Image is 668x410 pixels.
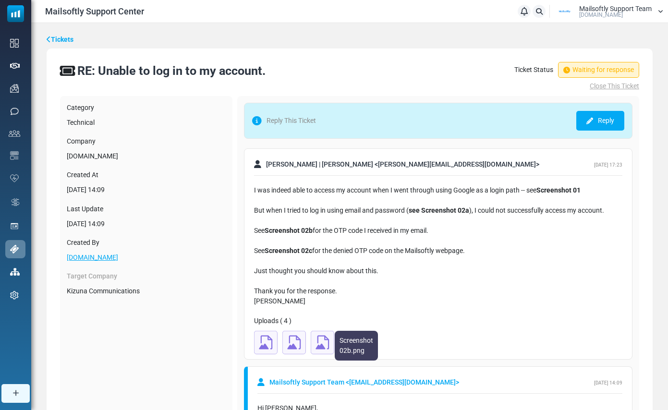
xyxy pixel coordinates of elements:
[266,159,539,169] span: [PERSON_NAME] | [PERSON_NAME] < [PERSON_NAME][EMAIL_ADDRESS][DOMAIN_NAME] >
[10,222,19,230] img: landing_pages.svg
[67,253,118,261] a: [DOMAIN_NAME]
[579,12,623,18] span: [DOMAIN_NAME]
[10,151,19,160] img: email-templates-icon.svg
[254,316,622,326] div: Uploads ( 4 )
[67,238,226,248] label: Created By
[252,111,316,131] span: Reply This Ticket
[67,103,226,113] label: Category
[594,380,622,386] span: [DATE] 14:09
[9,130,20,137] img: contacts-icon.svg
[45,5,144,18] span: Mailsoftly Support Center
[67,286,226,296] div: Kizuna Communications
[10,245,19,253] img: support-icon-active.svg
[47,35,73,45] a: Tickets
[7,5,24,22] img: mailsoftly_icon_blue_white.svg
[269,377,459,387] span: Mailsoftly Support Team < [EMAIL_ADDRESS][DOMAIN_NAME] >
[576,111,624,131] a: Reply
[553,4,577,19] img: User Logo
[265,227,313,234] strong: Screenshot 02b
[67,185,226,195] div: [DATE] 14:09
[67,204,226,214] label: Last Update
[10,174,19,182] img: domain-health-icon.svg
[514,62,639,78] div: Ticket Status
[265,247,312,254] strong: Screenshot 02c
[67,271,117,281] label: Target Company
[409,206,469,214] strong: see Screenshot 02a
[594,162,622,168] span: [DATE] 17:23
[67,170,226,180] label: Created At
[67,151,226,161] div: [DOMAIN_NAME]
[10,291,19,300] img: settings-icon.svg
[67,118,226,128] div: Technical
[10,84,19,93] img: campaigns-icon.png
[10,197,21,208] img: workflow.svg
[67,219,226,229] div: [DATE] 14:09
[514,81,639,91] a: Close This Ticket
[254,185,622,306] div: I was indeed able to access my account when I went through using Google as a login path -- see Bu...
[553,4,663,19] a: User Logo Mailsoftly Support Team [DOMAIN_NAME]
[579,5,652,12] span: Mailsoftly Support Team
[335,331,378,361] span: Screenshot 02b.png
[77,62,266,80] div: RE: Unable to log in to my account.
[10,107,19,116] img: sms-icon.png
[10,39,19,48] img: dashboard-icon.svg
[67,136,226,146] label: Company
[536,186,581,194] strong: Screenshot 01
[558,62,639,78] span: Waiting for response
